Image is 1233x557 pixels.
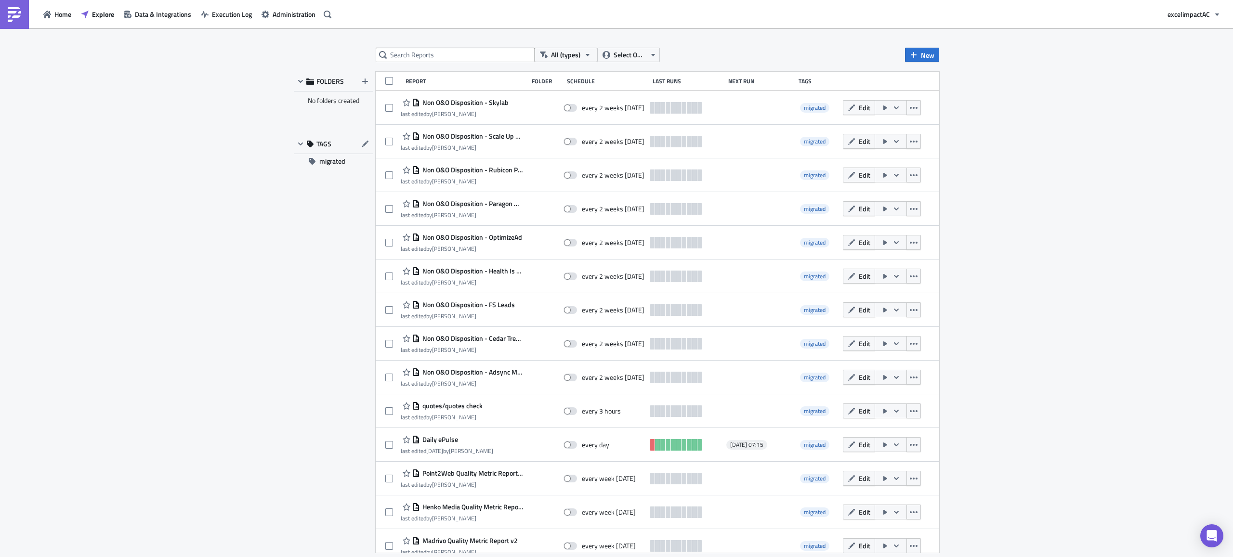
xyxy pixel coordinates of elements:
[728,78,794,85] div: Next Run
[1163,7,1226,22] button: excelimpactAC
[92,9,114,19] span: Explore
[196,7,257,22] button: Execution Log
[859,406,870,416] span: Edit
[859,473,870,483] span: Edit
[800,170,829,180] span: migrated
[376,48,535,62] input: Search Reports
[800,507,829,517] span: migrated
[859,541,870,551] span: Edit
[535,48,597,62] button: All (types)
[401,110,509,117] div: last edited by [PERSON_NAME]
[582,104,644,112] div: every 2 weeks on Monday
[401,178,523,185] div: last edited by [PERSON_NAME]
[582,508,636,517] div: every week on Monday
[401,211,523,219] div: last edited by [PERSON_NAME]
[582,373,644,382] div: every 2 weeks on Monday
[582,407,621,415] div: every 3 hours
[401,447,493,454] div: last edited by [PERSON_NAME]
[859,338,870,349] span: Edit
[843,235,875,250] button: Edit
[859,170,870,180] span: Edit
[1167,9,1210,19] span: excelimpact AC
[401,245,522,252] div: last edited by [PERSON_NAME]
[804,541,826,550] span: migrated
[843,302,875,317] button: Edit
[551,50,580,60] span: All (types)
[135,9,191,19] span: Data & Integrations
[420,469,523,478] span: Point2Web Quality Metric Report v2
[653,78,723,85] div: Last Runs
[800,238,829,247] span: migrated
[7,7,22,22] img: PushMetrics
[582,339,644,348] div: every 2 weeks on Monday
[582,474,636,483] div: every week on Monday
[800,406,829,416] span: migrated
[804,103,826,112] span: migrated
[804,204,826,213] span: migrated
[800,204,829,214] span: migrated
[859,103,870,113] span: Edit
[426,446,443,455] time: 2025-09-25T13:20:52Z
[119,7,196,22] button: Data & Integrations
[804,406,826,415] span: migrated
[804,440,826,449] span: migrated
[420,334,523,343] span: Non O&O Disposition - Cedar Tree Media
[859,305,870,315] span: Edit
[212,9,252,19] span: Execution Log
[614,50,646,60] span: Select Owner
[294,91,373,110] div: No folders created
[294,154,373,168] button: migrated
[401,380,523,387] div: last edited by [PERSON_NAME]
[859,136,870,146] span: Edit
[420,267,523,275] span: Non O&O Disposition - Health Is Wealth Marketing
[905,48,939,62] button: New
[54,9,71,19] span: Home
[420,435,458,444] span: Daily ePulse
[843,437,875,452] button: Edit
[843,403,875,418] button: Edit
[730,441,763,449] span: [DATE] 07:15
[859,271,870,281] span: Edit
[843,538,875,553] button: Edit
[843,370,875,385] button: Edit
[401,414,483,421] div: last edited by [PERSON_NAME]
[316,140,331,148] span: TAGS
[799,78,839,85] div: Tags
[800,339,829,349] span: migrated
[532,78,562,85] div: Folder
[420,503,523,511] span: Henko Media Quality Metric Report v2
[859,204,870,214] span: Edit
[582,542,636,550] div: every week on Monday
[582,272,644,281] div: every 2 weeks on Monday
[843,471,875,486] button: Edit
[76,7,119,22] button: Explore
[843,134,875,149] button: Edit
[420,132,523,141] span: Non O&O Disposition - Scale Up Media
[401,312,515,320] div: last edited by [PERSON_NAME]
[800,474,829,483] span: migrated
[567,78,648,85] div: Schedule
[420,98,509,107] span: Non O&O Disposition - Skylab
[804,305,826,314] span: migrated
[582,440,609,449] div: every day
[804,373,826,382] span: migrated
[420,166,523,174] span: Non O&O Disposition - Rubicon Performance
[800,373,829,382] span: migrated
[582,205,644,213] div: every 2 weeks on Monday
[843,100,875,115] button: Edit
[859,237,870,247] span: Edit
[804,474,826,483] span: migrated
[800,272,829,281] span: migrated
[804,272,826,281] span: migrated
[420,536,518,545] span: Madrivo Quality Metric Report v2
[582,238,644,247] div: every 2 weeks on Monday
[859,440,870,450] span: Edit
[800,541,829,551] span: migrated
[401,144,523,151] div: last edited by [PERSON_NAME]
[401,346,523,353] div: last edited by [PERSON_NAME]
[800,440,829,450] span: migrated
[420,402,483,410] span: quotes/quotes check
